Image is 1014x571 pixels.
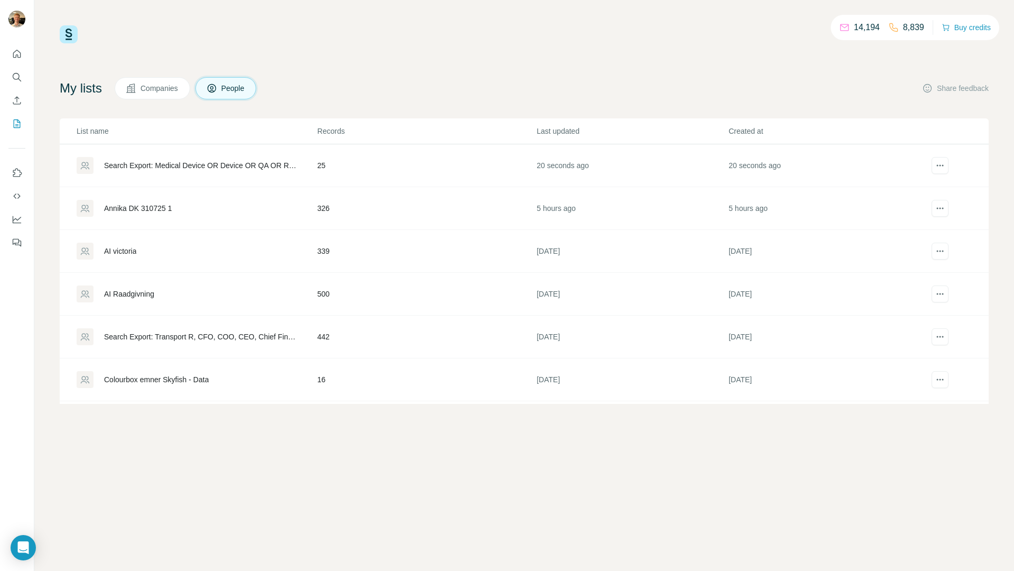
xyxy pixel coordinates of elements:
[728,401,920,444] td: [DATE]
[317,126,536,136] p: Records
[8,91,25,110] button: Enrich CSV
[728,316,920,358] td: [DATE]
[104,331,299,342] div: Search Export: Transport R, CFO, COO, CEO, Chief Financial Officer, Chief Operating Officer, Chie...
[932,285,949,302] button: actions
[317,316,536,358] td: 442
[537,126,727,136] p: Last updated
[104,289,154,299] div: AI Raadgivning
[317,144,536,187] td: 25
[536,230,728,273] td: [DATE]
[932,371,949,388] button: actions
[728,187,920,230] td: 5 hours ago
[728,144,920,187] td: 20 seconds ago
[8,68,25,87] button: Search
[8,114,25,133] button: My lists
[536,187,728,230] td: 5 hours ago
[728,358,920,401] td: [DATE]
[317,187,536,230] td: 326
[140,83,179,94] span: Companies
[854,21,880,34] p: 14,194
[536,316,728,358] td: [DATE]
[942,20,991,35] button: Buy credits
[8,210,25,229] button: Dashboard
[8,44,25,63] button: Quick start
[104,160,299,171] div: Search Export: Medical Device OR Device OR QA OR RA OR Compliance OR IVD, Quality Assurance Manag...
[536,358,728,401] td: [DATE]
[729,126,919,136] p: Created at
[104,374,209,385] div: Colourbox emner Skyfish - Data
[11,535,36,560] div: Open Intercom Messenger
[536,144,728,187] td: 20 seconds ago
[932,157,949,174] button: actions
[536,401,728,444] td: [DATE]
[60,25,78,43] img: Surfe Logo
[317,230,536,273] td: 339
[932,200,949,217] button: actions
[8,187,25,206] button: Use Surfe API
[903,21,924,34] p: 8,839
[77,126,316,136] p: List name
[104,246,136,256] div: AI victoria
[932,328,949,345] button: actions
[728,230,920,273] td: [DATE]
[221,83,246,94] span: People
[932,243,949,260] button: actions
[8,11,25,27] img: Avatar
[8,233,25,252] button: Feedback
[317,401,536,444] td: 16
[8,163,25,182] button: Use Surfe on LinkedIn
[104,203,172,214] div: Annika DK 310725 1
[536,273,728,316] td: [DATE]
[728,273,920,316] td: [DATE]
[317,273,536,316] td: 500
[60,80,102,97] h4: My lists
[317,358,536,401] td: 16
[922,83,989,94] button: Share feedback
